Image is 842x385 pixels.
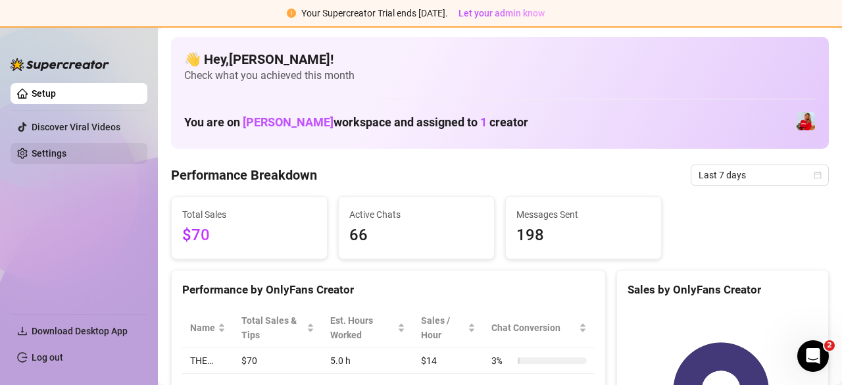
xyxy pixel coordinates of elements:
[171,166,317,184] h4: Performance Breakdown
[491,353,512,368] span: 3 %
[797,112,815,130] img: THE (@dominopresley)
[234,348,322,374] td: $70
[491,321,576,335] span: Chat Conversion
[184,68,816,83] span: Check what you achieved this month
[480,115,487,129] span: 1
[32,326,128,336] span: Download Desktop App
[182,223,316,248] span: $70
[190,321,215,335] span: Name
[182,348,234,374] td: THE…
[32,148,66,159] a: Settings
[182,207,316,222] span: Total Sales
[32,122,120,132] a: Discover Viral Videos
[32,88,56,99] a: Setup
[413,348,483,374] td: $14
[17,326,28,336] span: download
[234,308,322,348] th: Total Sales & Tips
[243,115,334,129] span: [PERSON_NAME]
[824,340,835,351] span: 2
[516,223,651,248] span: 198
[182,281,595,299] div: Performance by OnlyFans Creator
[349,207,483,222] span: Active Chats
[814,171,822,179] span: calendar
[628,281,818,299] div: Sales by OnlyFans Creator
[349,223,483,248] span: 66
[413,308,483,348] th: Sales / Hour
[301,8,448,18] span: Your Supercreator Trial ends [DATE].
[182,308,234,348] th: Name
[184,115,528,130] h1: You are on workspace and assigned to creator
[421,313,465,342] span: Sales / Hour
[458,8,545,18] span: Let your admin know
[516,207,651,222] span: Messages Sent
[330,313,395,342] div: Est. Hours Worked
[241,313,304,342] span: Total Sales & Tips
[184,50,816,68] h4: 👋 Hey, [PERSON_NAME] !
[483,308,595,348] th: Chat Conversion
[32,352,63,363] a: Log out
[453,5,550,21] button: Let your admin know
[11,58,109,71] img: logo-BBDzfeDw.svg
[287,9,296,18] span: exclamation-circle
[797,340,829,372] iframe: Intercom live chat
[322,348,413,374] td: 5.0 h
[699,165,821,185] span: Last 7 days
